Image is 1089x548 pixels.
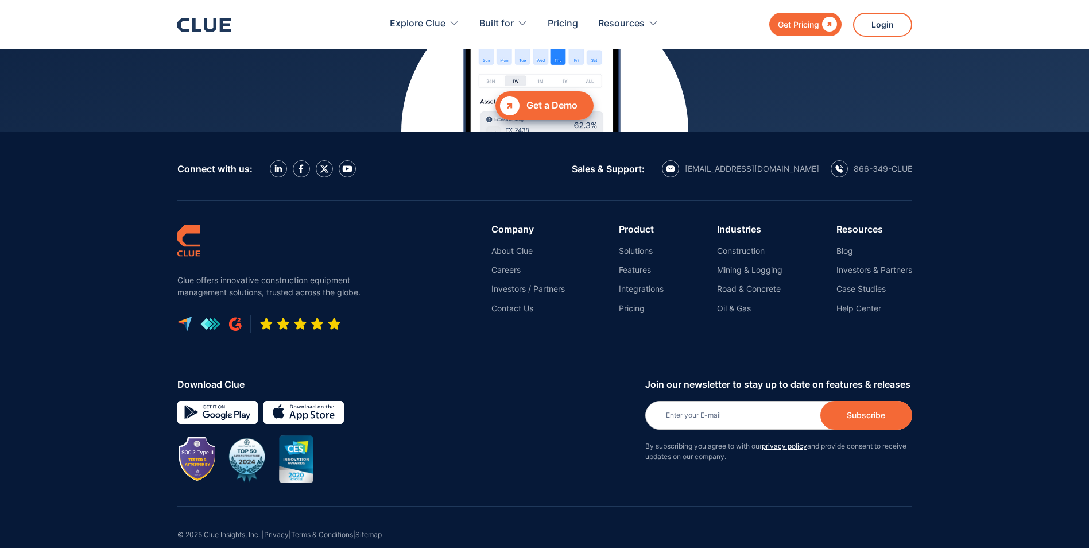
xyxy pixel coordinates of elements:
[854,164,912,174] div: 866-349-CLUE
[180,438,215,481] img: Image showing SOC 2 TYPE II badge for CLUE
[342,165,352,172] img: YouTube Icon
[836,265,912,275] a: Investors & Partners
[177,274,367,298] p: Clue offers innovative construction equipment management solutions, trusted across the globe.
[836,246,912,256] a: Blog
[645,379,912,473] form: Newsletter
[274,165,282,172] img: LinkedIn icon
[717,284,782,294] a: Road & Concrete
[666,165,675,172] img: email icon
[662,160,819,177] a: email icon[EMAIL_ADDRESS][DOMAIN_NAME]
[495,91,594,120] a: Get a Demo
[491,224,565,234] div: Company
[882,387,1089,548] iframe: Chat Widget
[320,164,329,173] img: X icon twitter
[717,265,782,275] a: Mining & Logging
[299,164,304,173] img: facebook icon
[491,284,565,294] a: Investors / Partners
[491,303,565,314] a: Contact Us
[177,224,200,257] img: clue logo simple
[390,6,445,42] div: Explore Clue
[177,164,253,174] div: Connect with us:
[177,317,192,331] img: capterra logo icon
[645,379,912,389] div: Join our newsletter to stay up to date on features & releases
[200,318,220,330] img: get app logo
[263,401,344,424] img: download on the App store
[291,530,353,539] a: Terms & Conditions
[619,303,664,314] a: Pricing
[479,6,514,42] div: Built for
[819,17,837,32] div: 
[229,317,242,331] img: G2 review platform icon
[619,265,664,275] a: Features
[355,530,382,539] a: Sitemap
[264,530,289,539] a: Privacy
[835,165,843,173] img: calling icon
[836,284,912,294] a: Case Studies
[390,6,459,42] div: Explore Clue
[598,6,658,42] div: Resources
[479,6,528,42] div: Built for
[717,224,782,234] div: Industries
[853,13,912,37] a: Login
[572,164,645,174] div: Sales & Support:
[223,436,270,483] img: BuiltWorlds Top 50 Infrastructure 2024 award badge with
[836,224,912,234] div: Resources
[177,379,637,389] div: Download Clue
[820,401,912,430] input: Subscribe
[279,435,313,483] img: CES innovation award 2020 image
[259,317,341,331] img: Five-star rating icon
[836,303,912,314] a: Help Center
[769,13,842,36] a: Get Pricing
[491,246,565,256] a: About Clue
[778,17,819,32] div: Get Pricing
[645,441,912,462] p: By subscribing you agree to with our and provide consent to receive updates on our company.
[831,160,912,177] a: calling icon866-349-CLUE
[526,98,589,113] div: Get a Demo
[619,246,664,256] a: Solutions
[177,401,258,424] img: Google simple icon
[619,224,664,234] div: Product
[645,401,912,430] input: Enter your E-mail
[685,164,819,174] div: [EMAIL_ADDRESS][DOMAIN_NAME]
[598,6,645,42] div: Resources
[548,6,578,42] a: Pricing
[762,442,807,450] a: privacy policy
[619,284,664,294] a: Integrations
[717,303,782,314] a: Oil & Gas
[491,265,565,275] a: Careers
[500,96,520,115] div: 
[717,246,782,256] a: Construction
